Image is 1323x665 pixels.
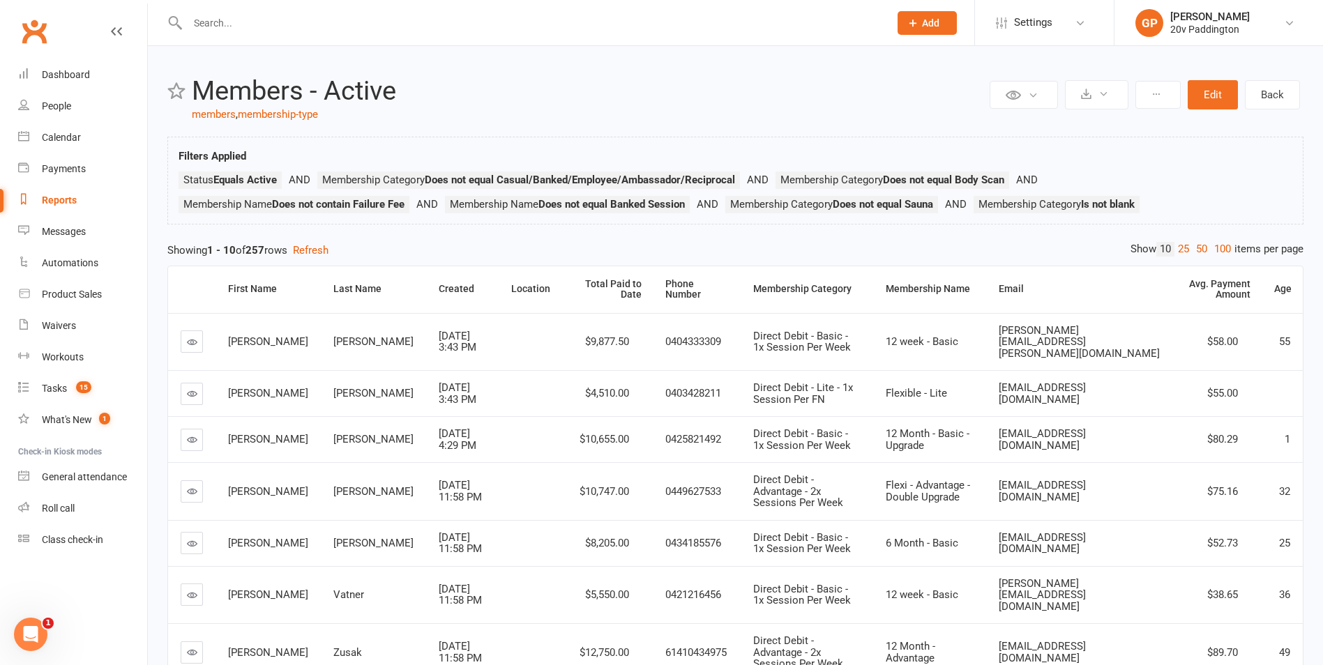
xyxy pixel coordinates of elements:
span: Direct Debit - Basic - 1x Session Per Week [753,531,851,556]
div: Reports [42,194,77,206]
a: Roll call [18,493,147,524]
span: [EMAIL_ADDRESS][DOMAIN_NAME] [999,640,1086,664]
div: Location [511,284,550,294]
span: Membership Category [780,174,1004,186]
span: 15 [76,381,91,393]
span: [DATE] 11:58 PM [439,531,482,556]
div: First Name [228,284,310,294]
span: Settings [1014,7,1052,38]
div: People [42,100,71,112]
span: $4,510.00 [585,387,629,399]
strong: Does not equal Banked Session [538,198,685,211]
a: Product Sales [18,279,147,310]
a: Calendar [18,122,147,153]
span: 1 [1285,433,1290,445]
a: Class kiosk mode [18,524,147,556]
span: $38.65 [1207,588,1238,601]
span: Membership Name [450,198,685,211]
div: Class check-in [42,534,103,545]
div: Membership Name [886,284,975,294]
button: Add [898,11,957,35]
span: $80.29 [1207,433,1238,445]
span: 36 [1279,588,1290,601]
a: 25 [1174,242,1193,257]
a: Workouts [18,342,147,373]
a: Back [1245,80,1300,109]
span: 0449627533 [665,485,721,498]
a: People [18,91,147,122]
div: General attendance [42,471,127,482]
span: 61410434975 [665,646,727,659]
span: [EMAIL_ADDRESS][DOMAIN_NAME] [999,381,1086,406]
div: Age [1274,284,1292,294]
span: 55 [1279,335,1290,348]
strong: Does not equal Body Scan [883,174,1004,186]
a: Tasks 15 [18,373,147,404]
span: Direct Debit - Basic - 1x Session Per Week [753,583,851,607]
a: Clubworx [17,14,52,49]
span: 12 week - Basic [886,588,958,601]
span: 1 [43,618,54,629]
span: $58.00 [1207,335,1238,348]
div: 20v Paddington [1170,23,1250,36]
span: $75.16 [1207,485,1238,498]
span: Direct Debit - Lite - 1x Session Per FN [753,381,853,406]
span: [PERSON_NAME] [228,387,308,399]
span: [PERSON_NAME] [228,537,308,549]
div: Phone Number [665,279,729,300]
div: Created [439,284,487,294]
span: $12,750.00 [580,646,629,659]
span: 49 [1279,646,1290,659]
a: What's New1 [18,404,147,436]
strong: Equals Active [213,174,277,186]
span: [EMAIL_ADDRESS][DOMAIN_NAME] [999,427,1086,452]
span: [PERSON_NAME] [333,335,414,348]
div: GP [1135,9,1163,37]
div: Total Paid to Date [574,279,642,300]
span: Add [922,17,939,29]
span: [DATE] 11:58 PM [439,479,482,503]
div: What's New [42,414,92,425]
span: $10,747.00 [580,485,629,498]
span: 0425821492 [665,433,721,445]
a: Payments [18,153,147,185]
span: Membership Name [183,198,405,211]
span: Status [183,174,277,186]
input: Search... [183,13,879,33]
a: membership-type [238,108,318,121]
div: [PERSON_NAME] [1170,10,1250,23]
div: Waivers [42,320,76,331]
span: [PERSON_NAME] [333,537,414,549]
span: Direct Debit - Basic - 1x Session Per Week [753,330,851,354]
h2: Members - Active [192,77,986,106]
div: Email [999,284,1163,294]
span: [DATE] 3:43 PM [439,330,476,354]
strong: Does not contain Failure Fee [272,198,405,211]
div: Workouts [42,351,84,362]
strong: Filters Applied [179,150,246,162]
span: Membership Category [978,198,1135,211]
a: Dashboard [18,59,147,91]
div: Membership Category [753,284,862,294]
a: 50 [1193,242,1211,257]
div: Roll call [42,503,75,514]
div: Showing of rows [167,242,1303,259]
button: Refresh [293,242,328,259]
div: Last Name [333,284,415,294]
span: [EMAIL_ADDRESS][DOMAIN_NAME] [999,531,1086,556]
span: [PERSON_NAME] [228,485,308,498]
span: [PERSON_NAME] [333,433,414,445]
a: General attendance kiosk mode [18,461,147,493]
a: Messages [18,216,147,247]
span: Flexi - Advantage - Double Upgrade [886,479,970,503]
strong: 1 - 10 [207,244,236,257]
span: , [236,108,238,121]
span: Direct Debit - Basic - 1x Session Per Week [753,427,851,452]
div: Product Sales [42,289,102,300]
span: 0434185576 [665,537,721,549]
span: [EMAIL_ADDRESS][DOMAIN_NAME] [999,479,1086,503]
iframe: Intercom live chat [14,618,47,651]
span: [PERSON_NAME][EMAIL_ADDRESS][PERSON_NAME][DOMAIN_NAME] [999,324,1160,360]
div: Messages [42,226,86,237]
span: $10,655.00 [580,433,629,445]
